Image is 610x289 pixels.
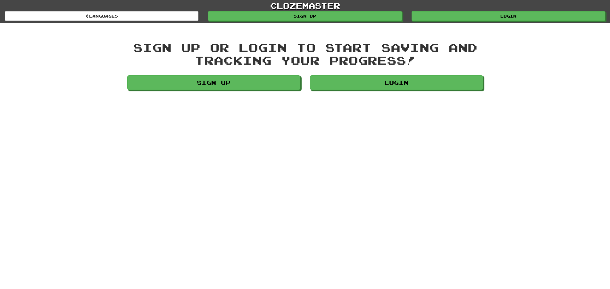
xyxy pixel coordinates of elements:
a: Sign up [208,11,402,21]
a: Login [412,11,605,21]
a: Sign up [127,75,300,90]
div: Sign up or login to start saving and tracking your progress! [127,41,483,66]
a: Login [310,75,483,90]
a: Languages [5,11,198,21]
